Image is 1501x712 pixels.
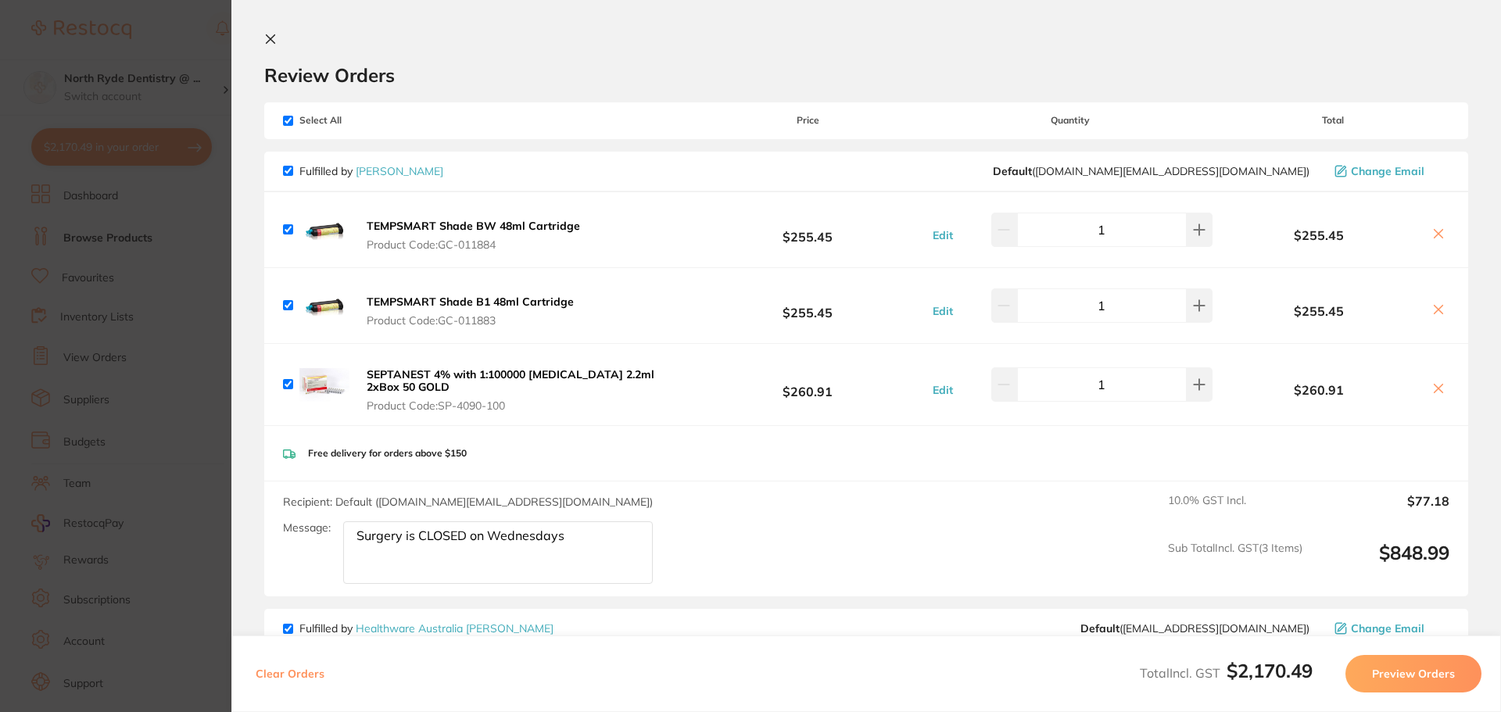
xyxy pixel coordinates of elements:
img: dmVnNzc3Yg [299,360,349,410]
span: Total Incl. GST [1140,665,1313,681]
span: Sub Total Incl. GST ( 3 Items) [1168,542,1302,585]
button: SEPTANEST 4% with 1:100000 [MEDICAL_DATA] 2.2ml 2xBox 50 GOLD Product Code:SP-4090-100 [362,367,691,413]
a: [PERSON_NAME] [356,164,443,178]
h2: Review Orders [264,63,1468,87]
p: Free delivery for orders above $150 [308,448,467,459]
button: Change Email [1330,164,1449,178]
span: Product Code: GC-011883 [367,314,574,327]
b: $260.91 [691,370,924,399]
span: Change Email [1351,165,1424,177]
b: $255.45 [1216,304,1421,318]
span: Price [691,115,924,126]
span: customer.care@henryschein.com.au [993,165,1309,177]
output: $848.99 [1315,542,1449,585]
b: SEPTANEST 4% with 1:100000 [MEDICAL_DATA] 2.2ml 2xBox 50 GOLD [367,367,654,394]
span: Recipient: Default ( [DOMAIN_NAME][EMAIL_ADDRESS][DOMAIN_NAME] ) [283,495,653,509]
b: Default [993,164,1032,178]
b: TEMPSMART Shade BW 48ml Cartridge [367,219,580,233]
img: eG1xazQwdg [299,205,349,255]
p: Fulfilled by [299,165,443,177]
b: TEMPSMART Shade B1 48ml Cartridge [367,295,574,309]
button: Preview Orders [1345,655,1481,692]
span: Product Code: GC-011884 [367,238,580,251]
b: Default [1080,621,1119,635]
b: $2,170.49 [1227,659,1313,682]
span: Change Email [1351,622,1424,635]
b: $255.45 [1216,228,1421,242]
a: Healthware Australia [PERSON_NAME] [356,621,553,635]
button: Edit [928,383,958,397]
img: eW9kd2dwMA [299,281,349,331]
span: Quantity [925,115,1216,126]
span: info@healthwareaustralia.com.au [1080,622,1309,635]
output: $77.18 [1315,494,1449,528]
button: Clear Orders [251,655,329,692]
button: Edit [928,304,958,318]
span: Total [1216,115,1449,126]
b: $255.45 [691,291,924,320]
span: Product Code: SP-4090-100 [367,399,686,412]
span: Select All [283,115,439,126]
textarea: Surgery is CLOSED on Wednesdays [343,521,653,584]
button: TEMPSMART Shade B1 48ml Cartridge Product Code:GC-011883 [362,295,579,327]
b: $255.45 [691,215,924,244]
button: TEMPSMART Shade BW 48ml Cartridge Product Code:GC-011884 [362,219,585,252]
p: Fulfilled by [299,622,553,635]
label: Message: [283,521,331,535]
button: Change Email [1330,621,1449,635]
button: Edit [928,228,958,242]
span: 10.0 % GST Incl. [1168,494,1302,528]
b: $260.91 [1216,383,1421,397]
